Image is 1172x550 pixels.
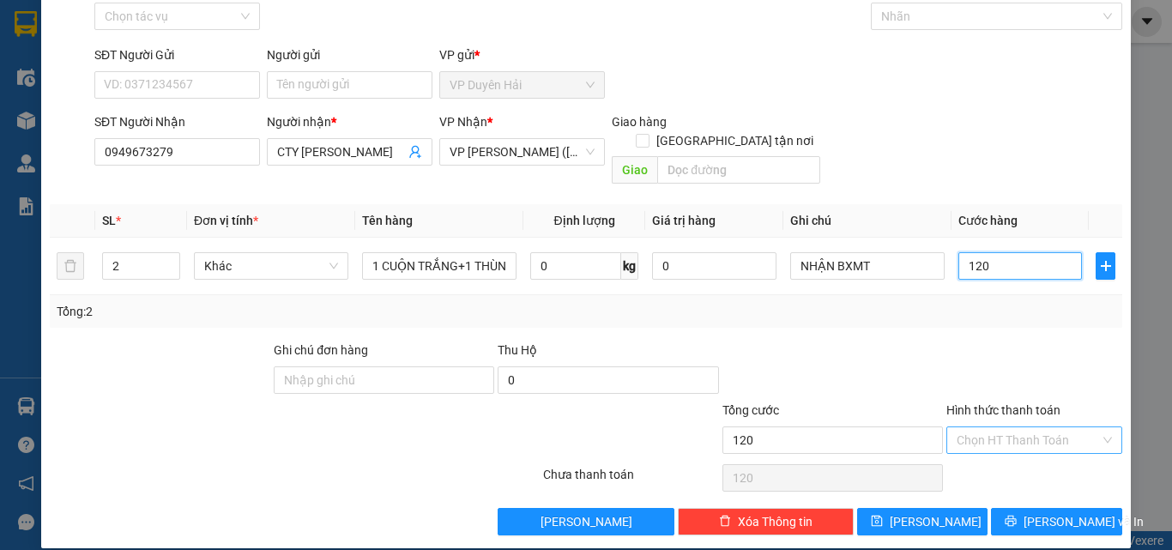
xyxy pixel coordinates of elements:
span: [PERSON_NAME] [541,512,632,531]
span: Tổng cước [722,403,779,417]
span: kg [621,252,638,280]
label: Ghi chú đơn hàng [274,343,368,357]
div: Người gửi [267,45,432,64]
input: Dọc đường [657,156,820,184]
span: delete [719,515,731,529]
span: printer [1005,515,1017,529]
span: [PERSON_NAME] và In [1024,512,1144,531]
button: deleteXóa Thông tin [678,508,854,535]
span: Giao hàng [612,115,667,129]
span: user-add [408,145,422,159]
span: VP Trần Phú (Hàng) [450,139,595,165]
button: save[PERSON_NAME] [857,508,988,535]
input: Ghi chú đơn hàng [274,366,494,394]
span: [PERSON_NAME] [890,512,982,531]
input: 0 [652,252,776,280]
th: Ghi chú [783,204,951,238]
button: plus [1096,252,1115,280]
div: VP gửi [439,45,605,64]
button: delete [57,252,84,280]
div: SĐT Người Nhận [94,112,260,131]
span: VP Duyên Hải [450,72,595,98]
span: save [871,515,883,529]
span: VP Nhận [439,115,487,129]
button: [PERSON_NAME] [498,508,674,535]
span: Khác [204,253,338,279]
span: Tên hàng [362,214,413,227]
span: SL [102,214,116,227]
div: Người nhận [267,112,432,131]
span: [GEOGRAPHIC_DATA] tận nơi [649,131,820,150]
span: Đơn vị tính [194,214,258,227]
span: Định lượng [553,214,614,227]
span: Giá trị hàng [652,214,716,227]
span: Thu Hộ [498,343,537,357]
span: Giao [612,156,657,184]
label: Hình thức thanh toán [946,403,1060,417]
span: Cước hàng [958,214,1018,227]
input: Ghi Chú [790,252,945,280]
button: printer[PERSON_NAME] và In [991,508,1122,535]
span: Xóa Thông tin [738,512,813,531]
div: SĐT Người Gửi [94,45,260,64]
div: Chưa thanh toán [541,465,721,495]
span: plus [1096,259,1115,273]
input: VD: Bàn, Ghế [362,252,517,280]
div: Tổng: 2 [57,302,454,321]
